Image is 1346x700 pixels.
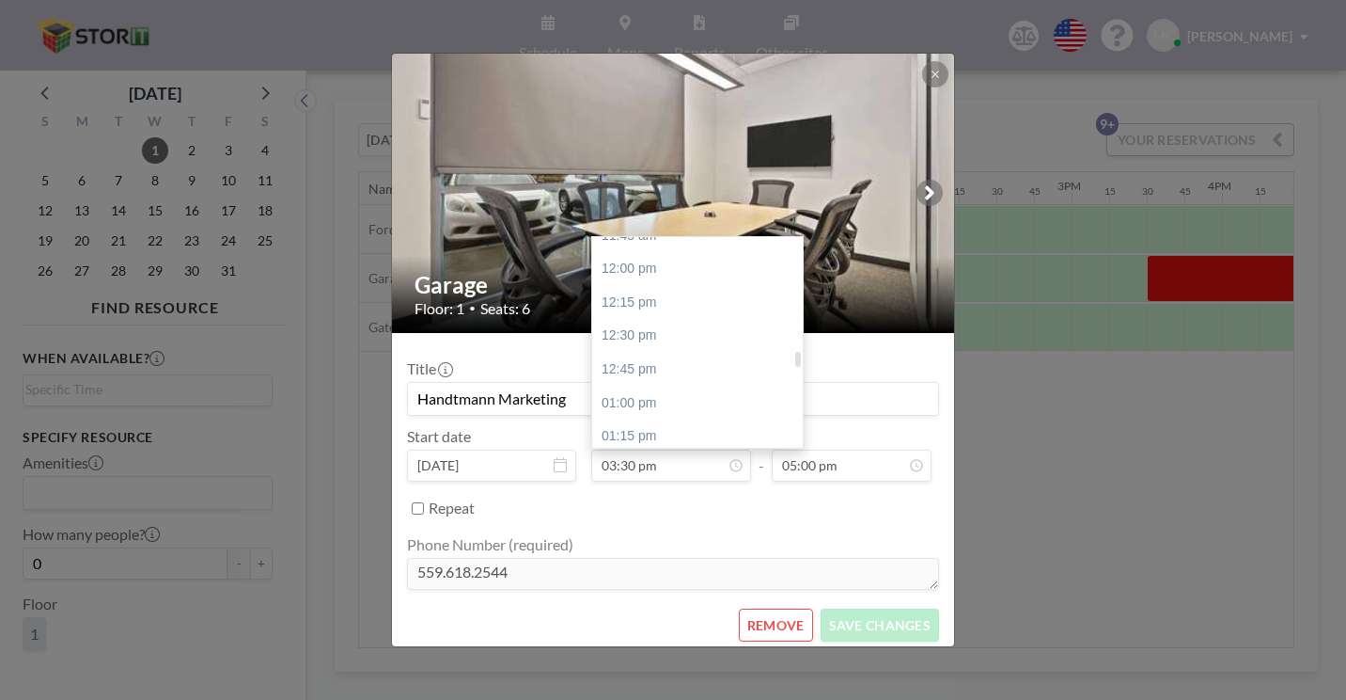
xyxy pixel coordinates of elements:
[592,252,812,286] div: 12:00 pm
[415,271,933,299] h2: Garage
[408,383,938,415] input: (No title)
[739,609,813,642] button: REMOVE
[592,387,812,421] div: 01:00 pm
[415,299,464,318] span: Floor: 1
[407,535,573,554] label: Phone Number (required)
[480,299,530,318] span: Seats: 6
[592,319,812,353] div: 12:30 pm
[821,609,939,642] button: SAVE CHANGES
[759,434,764,475] span: -
[592,420,812,453] div: 01:15 pm
[407,359,451,378] label: Title
[407,427,471,446] label: Start date
[469,301,476,315] span: •
[429,499,475,517] label: Repeat
[592,353,812,387] div: 12:45 pm
[592,286,812,320] div: 12:15 pm
[392,5,956,381] img: 537.jpg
